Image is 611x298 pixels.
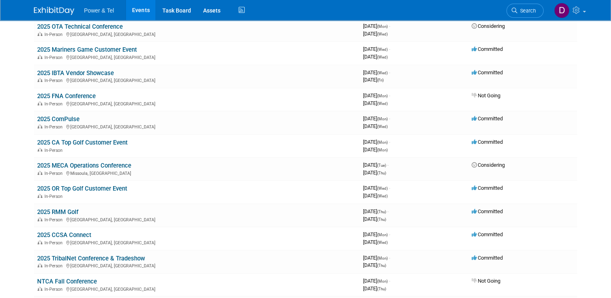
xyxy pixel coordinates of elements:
a: Search [506,4,544,18]
span: (Wed) [377,240,388,245]
span: [DATE] [363,139,390,145]
span: - [389,115,390,122]
span: [DATE] [363,162,388,168]
span: (Wed) [377,32,388,36]
span: [DATE] [363,147,388,153]
span: [DATE] [363,23,390,29]
span: In-Person [44,78,65,83]
span: - [389,139,390,145]
span: In-Person [44,287,65,292]
span: [DATE] [363,278,390,284]
span: Considering [472,23,505,29]
img: In-Person Event [38,263,42,267]
span: (Thu) [377,287,386,291]
span: Committed [472,185,503,191]
span: - [389,23,390,29]
a: 2025 MECA Operations Conference [37,162,131,169]
span: Committed [472,208,503,214]
span: (Fri) [377,78,384,82]
span: In-Person [44,240,65,246]
div: [GEOGRAPHIC_DATA], [GEOGRAPHIC_DATA] [37,216,357,222]
a: 2025 IBTA Vendor Showcase [37,69,114,77]
span: In-Person [44,148,65,153]
span: [DATE] [363,208,388,214]
span: (Thu) [377,210,386,214]
span: (Mon) [377,233,388,237]
span: [DATE] [363,77,384,83]
div: [GEOGRAPHIC_DATA], [GEOGRAPHIC_DATA] [37,100,357,107]
img: In-Person Event [38,101,42,105]
img: In-Person Event [38,124,42,128]
span: (Mon) [377,140,388,145]
img: In-Person Event [38,194,42,198]
span: - [389,231,390,237]
a: 2025 ComPulse [37,115,80,123]
div: [GEOGRAPHIC_DATA], [GEOGRAPHIC_DATA] [37,31,357,37]
span: [DATE] [363,285,386,292]
a: 2025 OR Top Golf Customer Event [37,185,127,192]
span: (Wed) [377,55,388,59]
span: (Mon) [377,24,388,29]
span: - [387,208,388,214]
img: In-Person Event [38,55,42,59]
div: [GEOGRAPHIC_DATA], [GEOGRAPHIC_DATA] [37,54,357,60]
span: [DATE] [363,239,388,245]
span: In-Person [44,101,65,107]
div: Missoula, [GEOGRAPHIC_DATA] [37,170,357,176]
span: In-Person [44,55,65,60]
span: In-Person [44,124,65,130]
span: [DATE] [363,100,388,106]
span: (Mon) [377,117,388,121]
span: [DATE] [363,262,386,268]
span: [DATE] [363,231,390,237]
span: Search [517,8,536,14]
a: 2025 Mariners Game Customer Event [37,46,137,53]
span: - [389,255,390,261]
span: (Mon) [377,279,388,283]
div: [GEOGRAPHIC_DATA], [GEOGRAPHIC_DATA] [37,285,357,292]
a: 2025 OTA Technical Conference [37,23,123,30]
span: Not Going [472,92,500,99]
span: Considering [472,162,505,168]
div: [GEOGRAPHIC_DATA], [GEOGRAPHIC_DATA] [37,77,357,83]
span: (Wed) [377,186,388,191]
div: [GEOGRAPHIC_DATA], [GEOGRAPHIC_DATA] [37,123,357,130]
div: [GEOGRAPHIC_DATA], [GEOGRAPHIC_DATA] [37,262,357,269]
span: (Wed) [377,124,388,129]
img: In-Person Event [38,287,42,291]
img: In-Person Event [38,171,42,175]
span: (Thu) [377,217,386,222]
img: ExhibitDay [34,7,74,15]
span: In-Person [44,194,65,199]
span: Committed [472,231,503,237]
span: - [389,92,390,99]
span: In-Person [44,32,65,37]
span: (Mon) [377,148,388,152]
span: Committed [472,46,503,52]
span: [DATE] [363,216,386,222]
span: - [389,278,390,284]
span: (Wed) [377,71,388,75]
span: [DATE] [363,123,388,129]
span: Committed [472,69,503,76]
a: 2025 CA Top Golf Customer Event [37,139,128,146]
span: In-Person [44,217,65,222]
span: (Mon) [377,256,388,260]
span: In-Person [44,171,65,176]
span: [DATE] [363,31,388,37]
img: In-Person Event [38,78,42,82]
img: In-Person Event [38,240,42,244]
span: (Thu) [377,171,386,175]
span: [DATE] [363,115,390,122]
span: (Mon) [377,94,388,98]
img: In-Person Event [38,217,42,221]
img: Dewayne Fesmire [554,3,569,18]
a: 2025 CCSA Connect [37,231,91,239]
span: [DATE] [363,255,390,261]
span: - [387,162,388,168]
span: (Wed) [377,47,388,52]
a: NTCA Fall Conference [37,278,97,285]
a: 2025 RMM Golf [37,208,78,216]
a: 2025 FNA Conference [37,92,96,100]
span: [DATE] [363,170,386,176]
